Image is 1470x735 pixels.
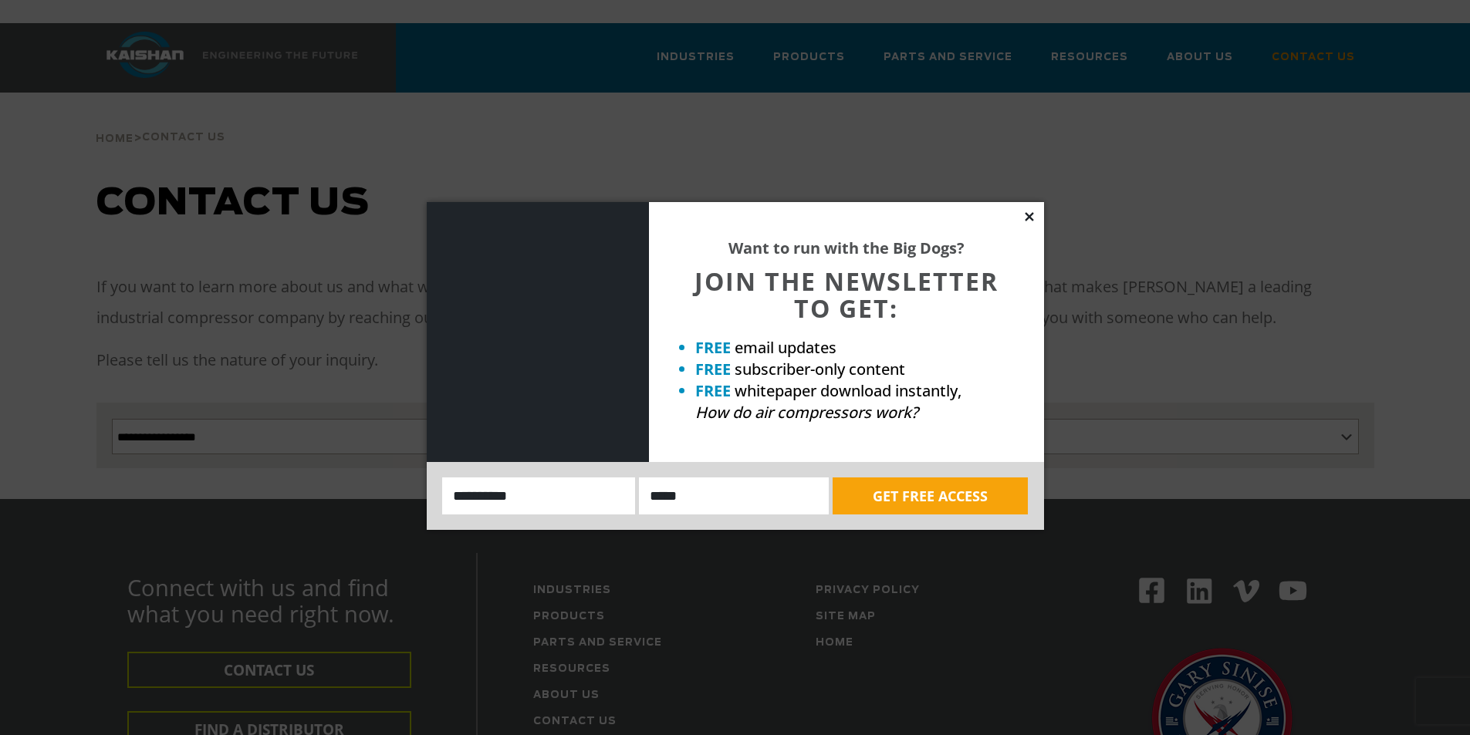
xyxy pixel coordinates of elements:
em: How do air compressors work? [695,402,918,423]
strong: FREE [695,359,731,379]
input: Name: [442,477,636,514]
strong: Want to run with the Big Dogs? [728,238,965,258]
button: Close [1022,210,1036,224]
input: Email [639,477,829,514]
strong: FREE [695,380,731,401]
strong: FREE [695,337,731,358]
button: GET FREE ACCESS [833,477,1028,514]
span: email updates [735,337,836,358]
span: whitepaper download instantly, [735,380,961,401]
span: JOIN THE NEWSLETTER TO GET: [694,265,999,325]
span: subscriber-only content [735,359,905,379]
